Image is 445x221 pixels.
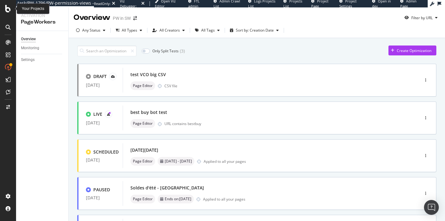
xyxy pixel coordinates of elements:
div: arrow-right-arrow-left [133,16,137,20]
div: DRAFT [93,73,107,80]
div: neutral label [130,157,155,166]
a: Monitoring [21,45,64,51]
button: All Creators [150,25,187,35]
button: Any Status [74,25,108,35]
span: Page Editor [133,197,153,201]
div: [DATE] [86,83,115,88]
div: [DATE] [86,158,115,162]
div: neutral label [130,81,155,90]
div: Applied to all your pages [204,159,246,164]
button: All Types [113,25,145,35]
a: Overview [21,36,64,42]
span: Page Editor [133,159,153,163]
div: URL contains bestbuy [164,121,393,126]
button: Sort by: Creation Date [227,25,281,35]
div: CSV file [164,83,177,89]
div: All Types [122,28,137,32]
div: test VCO big CSV [130,71,166,78]
span: Page Editor [133,84,153,88]
span: Ends on: [DATE] [165,197,191,201]
div: neutral label [158,157,194,166]
div: Sort by: Creation Date [236,28,274,32]
div: LIVE [93,111,102,117]
div: Any Status [82,28,100,32]
input: Search an Optimization [77,45,137,56]
button: All Tags [193,25,222,35]
div: neutral label [130,119,155,128]
div: neutral label [130,195,155,203]
button: Create Optimization [388,45,436,55]
div: Monitoring [21,45,39,51]
div: ( 3 ) [180,48,185,54]
div: Filter by URL [411,15,433,20]
div: ReadOnly: [94,1,111,6]
div: Your Projects [22,6,44,11]
div: PW in SW [113,15,131,21]
div: PageWorkers [21,19,63,26]
div: Applied to all your pages [203,197,245,202]
div: neutral label [158,195,194,203]
div: Soldes d'été - [GEOGRAPHIC_DATA] [130,185,204,191]
div: All Creators [159,28,180,32]
div: best buy bot test [130,109,167,115]
div: Overview [74,12,110,23]
div: All Tags [201,28,215,32]
div: Create Optimization [397,48,431,53]
div: [DATE][DATE] [130,147,158,153]
div: [DATE] [86,120,115,125]
a: Settings [21,57,64,63]
button: Filter by URL [402,13,440,23]
div: Overview [21,36,36,42]
div: [DATE] [86,195,115,200]
span: Page Editor [133,122,153,125]
div: Only Split Tests [152,48,179,54]
div: Settings [21,57,35,63]
div: Activation [21,12,63,19]
div: Open Intercom Messenger [424,200,439,215]
div: PAUSED [93,187,110,193]
span: [DATE] - [DATE] [165,159,192,163]
div: SCHEDULED [93,149,119,155]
